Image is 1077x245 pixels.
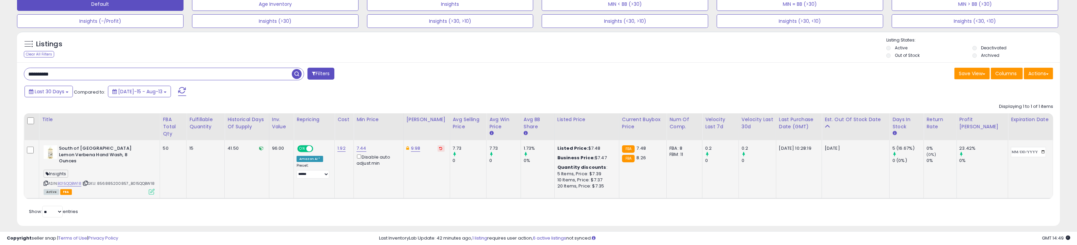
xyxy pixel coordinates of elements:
[557,116,616,123] div: Listed Price
[557,164,606,170] b: Quantity discounts
[297,116,332,123] div: Repricing
[524,130,528,136] small: Avg BB Share.
[42,116,157,123] div: Title
[669,151,697,158] div: FBM: 11
[557,164,614,170] div: :
[622,145,635,153] small: FBA
[227,116,266,130] div: Historical Days Of Supply
[960,158,1008,164] div: 0%
[82,181,155,186] span: | SKU: 856885200857_B015QQBW18
[960,145,1008,151] div: 23.42%
[88,235,118,241] a: Privacy Policy
[36,39,62,49] h5: Listings
[411,145,421,152] a: 9.98
[163,145,181,151] div: 50
[44,170,68,178] span: Insights
[991,68,1023,79] button: Columns
[542,14,708,28] button: Insights (<30, >10)
[669,116,699,130] div: Num of Comp.
[981,45,1007,51] label: Deactivated
[272,116,291,130] div: Inv. value
[892,116,921,130] div: Days In Stock
[825,145,884,151] p: [DATE]
[312,146,323,152] span: OFF
[307,68,334,80] button: Filters
[995,70,1017,77] span: Columns
[557,183,614,189] div: 20 Items, Price: $7.35
[779,145,817,151] div: [DATE] 10:28:19
[636,154,646,161] span: 8.26
[1008,113,1053,140] th: CSV column name: cust_attr_1_Expiration date
[24,51,54,58] div: Clear All Filters
[337,145,346,152] a: 1.92
[557,145,588,151] b: Listed Price:
[895,52,920,58] label: Out of Stock
[886,37,1060,44] p: Listing States:
[999,103,1053,110] div: Displaying 1 to 1 of 1 items
[895,45,908,51] label: Active
[892,14,1058,28] button: Insights (<30, <10)
[892,130,897,136] small: Days In Stock.
[926,145,956,151] div: 0%
[1024,68,1053,79] button: Actions
[7,235,32,241] strong: Copyright
[926,152,936,157] small: (0%)
[29,208,78,215] span: Show: entries
[44,145,155,194] div: ASIN:
[717,14,883,28] button: Insights (>30, <10)
[272,145,288,151] div: 96.00
[453,158,487,164] div: 0
[489,158,521,164] div: 0
[337,116,351,123] div: Cost
[557,171,614,177] div: 5 Items, Price: $7.39
[557,155,614,161] div: $7.47
[705,116,736,130] div: Velocity Last 7d
[1042,235,1070,241] span: 2025-09-13 14:49 GMT
[74,89,105,95] span: Compared to:
[189,116,222,130] div: Fulfillable Quantity
[489,130,493,136] small: Avg Win Price.
[44,145,57,159] img: 41mkzlpD3HL._SL40_.jpg
[669,145,697,151] div: FBA: 8
[892,158,923,164] div: 0 (0%)
[524,145,554,151] div: 1.73%
[357,145,366,152] a: 7.44
[926,116,953,130] div: Return Rate
[7,235,118,242] div: seller snap | |
[357,116,400,123] div: Min Price
[357,153,398,166] div: Disable auto adjust min
[44,189,59,195] span: All listings currently available for purchase on Amazon
[825,116,887,123] div: Est. Out Of Stock Date
[981,52,999,58] label: Archived
[742,158,776,164] div: 0
[524,116,552,130] div: Avg BB Share
[453,116,484,130] div: Avg Selling Price
[892,145,923,151] div: 5 (16.67%)
[557,177,614,183] div: 10 Items, Price: $7.37
[25,86,73,97] button: Last 30 Days
[489,116,518,130] div: Avg Win Price
[742,116,773,130] div: Velocity Last 30d
[108,86,171,97] button: [DATE]-15 - Aug-13
[705,158,739,164] div: 0
[118,88,162,95] span: [DATE]-15 - Aug-13
[60,189,72,195] span: FBA
[472,235,487,241] a: 1 listing
[298,146,306,152] span: ON
[192,14,359,28] button: Insights (>30)
[489,145,521,151] div: 7.73
[163,116,184,137] div: FBA Total Qty
[705,145,739,151] div: 0.2
[960,116,1005,130] div: Profit [PERSON_NAME]
[58,181,81,186] a: B015QQBW18
[533,235,566,241] a: 6 active listings
[954,68,990,79] button: Save View
[453,145,487,151] div: 7.73
[58,235,87,241] a: Terms of Use
[367,14,534,28] button: Insights (>30, >10)
[926,158,956,164] div: 0%
[557,154,595,161] b: Business Price:
[622,116,664,130] div: Current Buybox Price
[779,116,819,130] div: Last Purchase Date (GMT)
[35,88,64,95] span: Last 30 Days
